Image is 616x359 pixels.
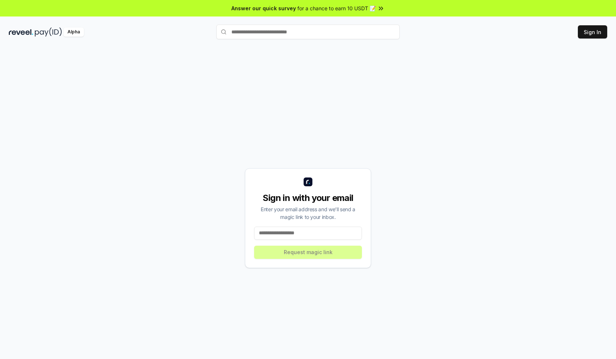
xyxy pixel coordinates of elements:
[304,177,312,186] img: logo_small
[231,4,296,12] span: Answer our quick survey
[35,28,62,37] img: pay_id
[254,192,362,204] div: Sign in with your email
[297,4,376,12] span: for a chance to earn 10 USDT 📝
[9,28,33,37] img: reveel_dark
[254,205,362,221] div: Enter your email address and we’ll send a magic link to your inbox.
[63,28,84,37] div: Alpha
[578,25,607,39] button: Sign In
